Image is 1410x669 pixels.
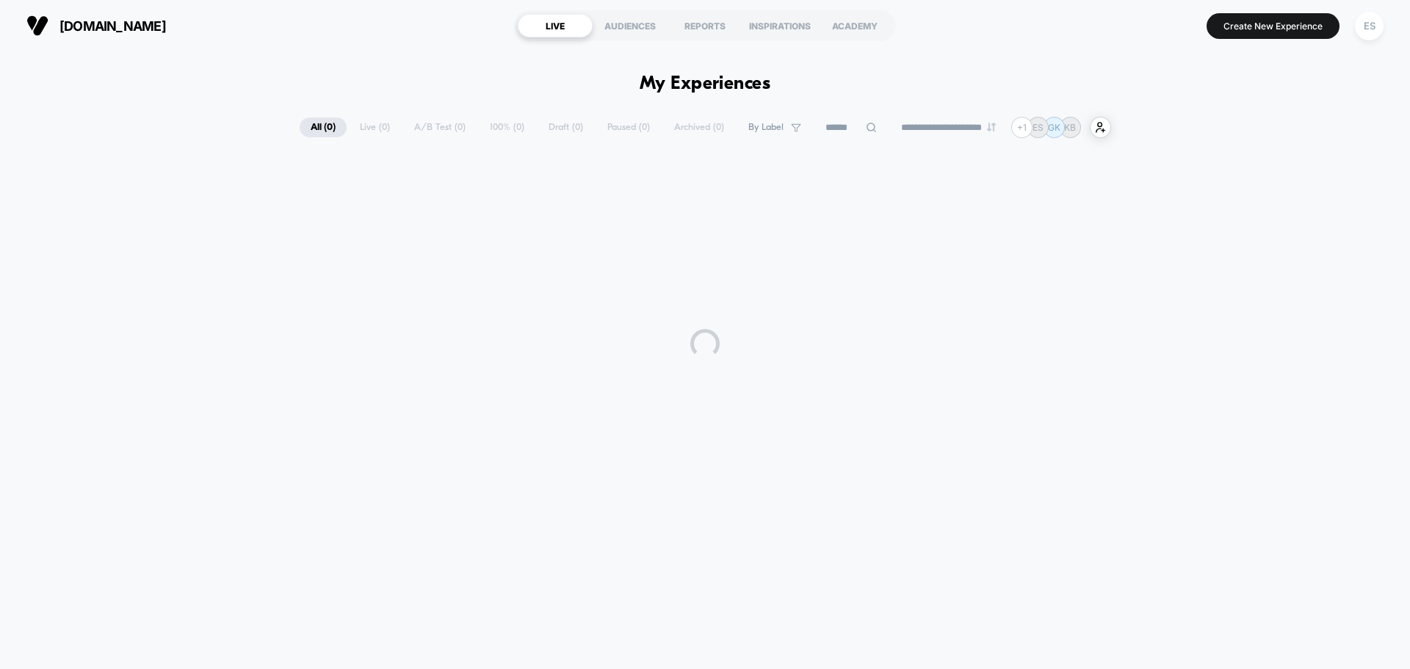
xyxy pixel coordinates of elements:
h1: My Experiences [640,73,771,95]
div: INSPIRATIONS [742,14,817,37]
img: Visually logo [26,15,48,37]
p: ES [1033,122,1044,133]
p: KB [1064,122,1076,133]
p: GK [1048,122,1060,133]
button: Create New Experience [1207,13,1339,39]
span: By Label [748,122,784,133]
span: [DOMAIN_NAME] [59,18,166,34]
div: ACADEMY [817,14,892,37]
img: end [987,123,996,131]
div: AUDIENCES [593,14,668,37]
div: REPORTS [668,14,742,37]
div: ES [1355,12,1384,40]
button: [DOMAIN_NAME] [22,14,170,37]
button: ES [1351,11,1388,41]
span: All ( 0 ) [300,117,347,137]
div: LIVE [518,14,593,37]
div: + 1 [1011,117,1033,138]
